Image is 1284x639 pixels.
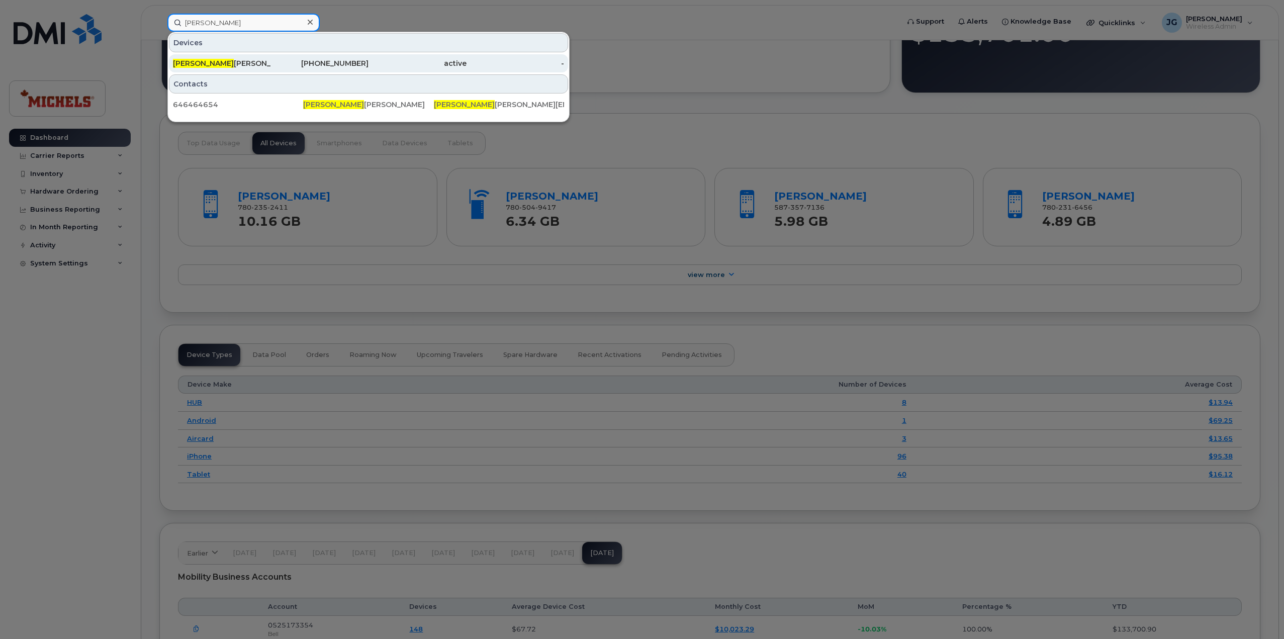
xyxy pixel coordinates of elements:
[169,33,568,52] div: Devices
[167,14,320,32] input: Find something...
[467,58,565,68] div: -
[271,58,369,68] div: [PHONE_NUMBER]
[303,100,433,110] div: [PERSON_NAME]
[434,100,564,110] div: [PERSON_NAME][EMAIL_ADDRESS][DOMAIN_NAME]
[173,100,303,110] div: 646464654
[173,59,234,68] span: [PERSON_NAME]
[169,54,568,72] a: [PERSON_NAME][PERSON_NAME][PHONE_NUMBER]active-
[173,58,271,68] div: [PERSON_NAME]
[169,96,568,114] a: 646464654[PERSON_NAME][PERSON_NAME][PERSON_NAME][PERSON_NAME][EMAIL_ADDRESS][DOMAIN_NAME]
[434,100,495,109] span: [PERSON_NAME]
[169,74,568,94] div: Contacts
[369,58,467,68] div: active
[303,100,364,109] span: [PERSON_NAME]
